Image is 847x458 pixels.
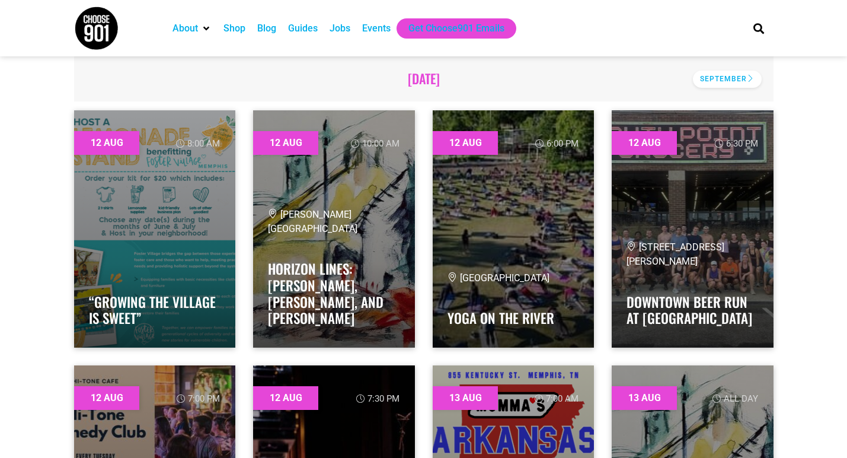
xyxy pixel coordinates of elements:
[749,18,768,38] div: Search
[330,21,350,36] a: Jobs
[362,21,391,36] a: Events
[268,259,383,328] a: Horizon Lines: [PERSON_NAME], [PERSON_NAME], and [PERSON_NAME]
[89,292,216,329] a: “Growing the Village is Sweet”
[167,18,733,39] nav: Main nav
[257,21,276,36] a: Blog
[91,71,757,86] h2: [DATE]
[627,292,752,329] a: Downtown Beer Run at [GEOGRAPHIC_DATA]
[448,272,549,284] span: [GEOGRAPHIC_DATA]
[268,209,357,234] span: [PERSON_NAME][GEOGRAPHIC_DATA]
[223,21,245,36] a: Shop
[408,21,504,36] a: Get Choose901 Emails
[448,308,554,328] a: Yoga on the River
[288,21,318,36] a: Guides
[167,18,218,39] div: About
[627,241,724,267] span: [STREET_ADDRESS][PERSON_NAME]
[172,21,198,36] a: About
